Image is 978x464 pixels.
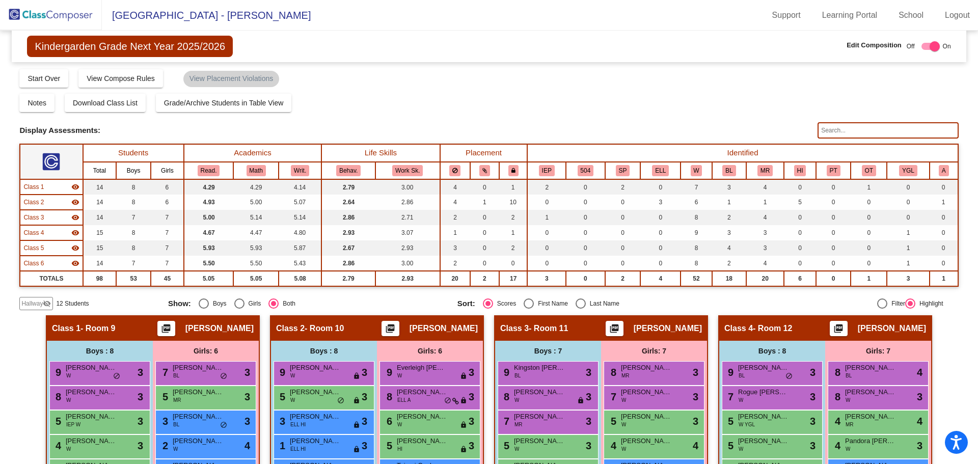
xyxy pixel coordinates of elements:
button: ELL [652,165,669,176]
td: 7 [681,179,712,195]
span: [PERSON_NAME] [173,363,224,373]
button: View Compose Rules [78,69,163,88]
td: 0 [605,210,641,225]
span: Class 3 [23,213,44,222]
td: 14 [83,195,117,210]
td: Stacey Dekalb - Room 10 [20,195,83,210]
th: White [681,162,712,179]
td: 53 [116,271,151,286]
td: 2.79 [321,179,375,195]
td: 0 [930,240,958,256]
td: 3 [640,195,681,210]
td: 5.00 [184,210,234,225]
mat-icon: picture_as_pdf [160,323,172,338]
td: 2.71 [375,210,440,225]
div: Boys : 8 [271,341,377,361]
button: BL [722,165,736,176]
span: - Room 9 [80,323,115,334]
td: 0 [887,179,930,195]
th: 504 Plan [566,162,605,179]
td: 7 [116,256,151,271]
span: Hallway [21,299,43,308]
td: 0 [566,256,605,271]
th: Multiracial [746,162,784,179]
td: 5.93 [184,240,234,256]
td: 5.14 [279,210,321,225]
a: Support [764,7,809,23]
td: 1 [470,195,499,210]
td: 0 [605,195,641,210]
th: Speech [605,162,641,179]
td: 0 [499,256,528,271]
td: 2 [712,256,746,271]
td: 4 [712,240,746,256]
td: 0 [470,240,499,256]
button: Print Students Details [830,321,848,336]
mat-icon: visibility_off [43,299,51,308]
td: 2.93 [375,240,440,256]
td: 0 [851,195,887,210]
span: [PERSON_NAME] [185,323,254,334]
span: View Compose Rules [87,74,155,83]
span: Show: [168,299,191,308]
th: Academics [184,144,322,162]
td: 1 [930,271,958,286]
td: 0 [784,240,816,256]
td: 0 [640,210,681,225]
td: 4 [746,210,784,225]
td: 1 [851,271,887,286]
th: Individualized Education Plan [527,162,565,179]
button: Writ. [291,165,309,176]
td: 4 [746,256,784,271]
td: 1 [887,240,930,256]
td: 7 [151,240,183,256]
div: Boys : 7 [495,341,601,361]
input: Search... [818,122,958,139]
td: 2 [440,210,470,225]
td: Mia Debernardi - Room 9 [20,179,83,195]
span: - Room 12 [753,323,792,334]
td: 2 [499,210,528,225]
span: [PERSON_NAME] [PERSON_NAME] [66,363,117,373]
td: 6 [681,195,712,210]
span: - Room 11 [529,323,568,334]
div: Girls: 6 [377,341,483,361]
button: Math [247,165,266,176]
td: 6 [151,195,183,210]
td: 1 [887,225,930,240]
button: Start Over [19,69,68,88]
td: 0 [640,225,681,240]
div: First Name [534,299,568,308]
td: 8 [116,195,151,210]
mat-icon: picture_as_pdf [608,323,620,338]
button: 504 [578,165,594,176]
div: Scores [493,299,516,308]
button: IEP [539,165,555,176]
td: 0 [605,240,641,256]
td: 0 [566,240,605,256]
span: [PERSON_NAME] [845,363,896,373]
th: Young for Grade Level [887,162,930,179]
div: Girls [244,299,261,308]
td: 0 [816,256,851,271]
td: 0 [851,256,887,271]
td: 4.14 [279,179,321,195]
td: 5.43 [279,256,321,271]
button: Work Sk. [392,165,423,176]
mat-icon: visibility [71,259,79,267]
button: HI [794,165,806,176]
td: 0 [851,225,887,240]
span: Notes [28,99,46,107]
td: 15 [83,225,117,240]
td: Marcia Stinde - Room 12 [20,225,83,240]
td: 0 [640,256,681,271]
td: 2 [605,179,641,195]
mat-chip: View Placement Violations [183,71,279,87]
a: Learning Portal [814,7,886,23]
td: Abbie Holtkamp - Class 16 [20,256,83,271]
mat-icon: visibility [71,229,79,237]
td: 5.93 [233,240,278,256]
td: 5.00 [233,195,278,210]
th: Identified [527,144,958,162]
td: 0 [930,256,958,271]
